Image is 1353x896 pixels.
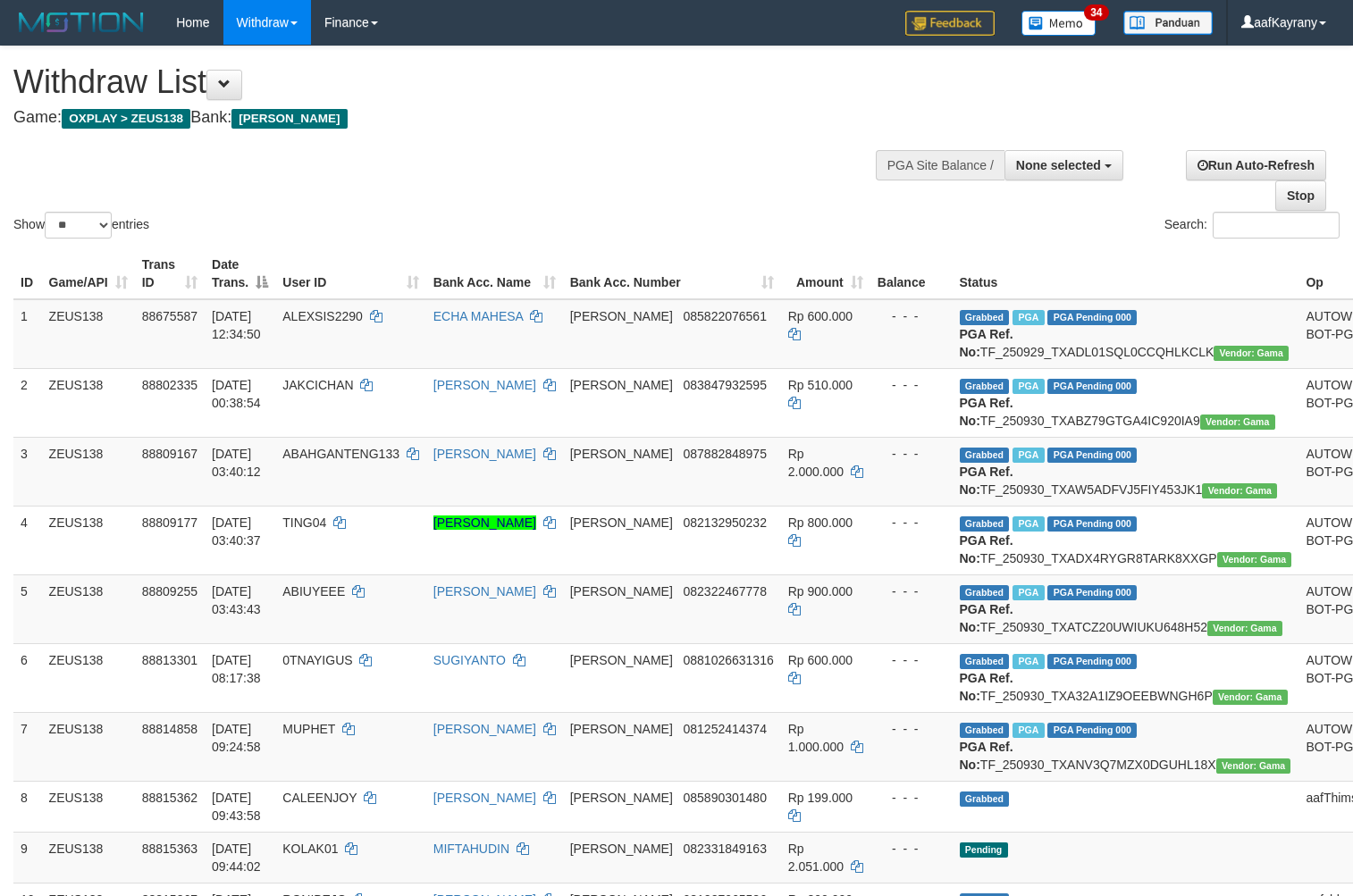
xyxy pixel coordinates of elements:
[960,379,1010,394] span: Grabbed
[788,309,853,323] span: Rp 600.000
[960,310,1010,325] span: Grabbed
[1047,516,1137,532] span: PGA Pending
[42,368,135,437] td: ZEUS138
[142,791,197,805] span: 88815362
[1213,690,1288,705] span: Vendor URL: https://trx31.1velocity.biz
[878,840,945,858] div: - - -
[1275,180,1326,211] a: Stop
[570,309,673,323] span: [PERSON_NAME]
[788,842,844,874] span: Rp 2.051.000
[684,515,767,530] span: Copy 082132950232 to clipboard
[788,378,853,392] span: Rp 510.000
[212,378,261,410] span: [DATE] 00:38:54
[42,506,135,574] td: ZEUS138
[1200,415,1275,430] span: Vendor URL: https://trx31.1velocity.biz
[282,722,335,736] span: MUPHET
[788,653,853,667] span: Rp 600.000
[13,437,42,506] td: 3
[1004,150,1123,180] button: None selected
[1013,516,1044,532] span: Marked by aaftanly
[142,842,197,856] span: 88815363
[684,722,767,736] span: Copy 081252414374 to clipboard
[212,447,261,479] span: [DATE] 03:40:12
[960,842,1008,858] span: Pending
[953,712,1299,781] td: TF_250930_TXANV3Q7MZX0DGUHL18X
[212,309,261,341] span: [DATE] 12:34:50
[13,506,42,574] td: 4
[433,447,536,461] a: [PERSON_NAME]
[426,248,563,299] th: Bank Acc. Name: activate to sort column ascending
[1013,310,1044,325] span: Marked by aafpengsreynich
[570,722,673,736] span: [PERSON_NAME]
[433,653,506,667] a: SUGIYANTO
[563,248,781,299] th: Bank Acc. Number: activate to sort column ascending
[1214,346,1289,361] span: Vendor URL: https://trx31.1velocity.biz
[788,722,844,754] span: Rp 1.000.000
[570,791,673,805] span: [PERSON_NAME]
[960,516,1010,532] span: Grabbed
[433,584,536,599] a: [PERSON_NAME]
[42,643,135,712] td: ZEUS138
[878,376,945,394] div: - - -
[960,671,1013,703] b: PGA Ref. No:
[231,109,347,129] span: [PERSON_NAME]
[142,653,197,667] span: 88813301
[684,378,767,392] span: Copy 083847932595 to clipboard
[684,791,767,805] span: Copy 085890301480 to clipboard
[212,515,261,548] span: [DATE] 03:40:37
[1013,585,1044,600] span: Marked by aaftanly
[1216,758,1291,774] span: Vendor URL: https://trx31.1velocity.biz
[282,515,326,530] span: TING04
[1164,212,1340,239] label: Search:
[1013,654,1044,669] span: Marked by aafsreyleap
[960,396,1013,428] b: PGA Ref. No:
[212,842,261,874] span: [DATE] 09:44:02
[13,781,42,832] td: 8
[282,842,338,856] span: KOLAK01
[13,712,42,781] td: 7
[1013,723,1044,738] span: Marked by aafpengsreynich
[960,533,1013,565] b: PGA Ref. No:
[878,514,945,532] div: - - -
[1016,158,1101,172] span: None selected
[960,723,1010,738] span: Grabbed
[953,506,1299,574] td: TF_250930_TXADX4RYGR8TARK8XXGP
[13,643,42,712] td: 6
[212,722,261,754] span: [DATE] 09:24:58
[275,248,426,299] th: User ID: activate to sort column ascending
[42,574,135,643] td: ZEUS138
[42,299,135,369] td: ZEUS138
[1123,11,1213,35] img: panduan.png
[135,248,205,299] th: Trans ID: activate to sort column ascending
[953,437,1299,506] td: TF_250930_TXAW5ADFVJ5FIY453JK1
[953,368,1299,437] td: TF_250930_TXABZ79GTGA4IC920IA9
[13,299,42,369] td: 1
[878,789,945,807] div: - - -
[788,791,853,805] span: Rp 199.000
[960,448,1010,463] span: Grabbed
[570,653,673,667] span: [PERSON_NAME]
[1047,379,1137,394] span: PGA Pending
[1047,448,1137,463] span: PGA Pending
[205,248,275,299] th: Date Trans.: activate to sort column descending
[13,64,884,100] h1: Withdraw List
[1047,723,1137,738] span: PGA Pending
[142,378,197,392] span: 88802335
[142,515,197,530] span: 88809177
[282,791,357,805] span: CALEENJOY
[42,712,135,781] td: ZEUS138
[960,585,1010,600] span: Grabbed
[212,791,261,823] span: [DATE] 09:43:58
[142,584,197,599] span: 88809255
[45,212,112,239] select: Showentries
[13,248,42,299] th: ID
[433,722,536,736] a: [PERSON_NAME]
[433,842,509,856] a: MIFTAHUDIN
[788,447,844,479] span: Rp 2.000.000
[212,653,261,685] span: [DATE] 08:17:38
[1186,150,1326,180] a: Run Auto-Refresh
[960,740,1013,772] b: PGA Ref. No:
[684,653,774,667] span: Copy 0881026631316 to clipboard
[42,781,135,832] td: ZEUS138
[433,515,536,530] a: [PERSON_NAME]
